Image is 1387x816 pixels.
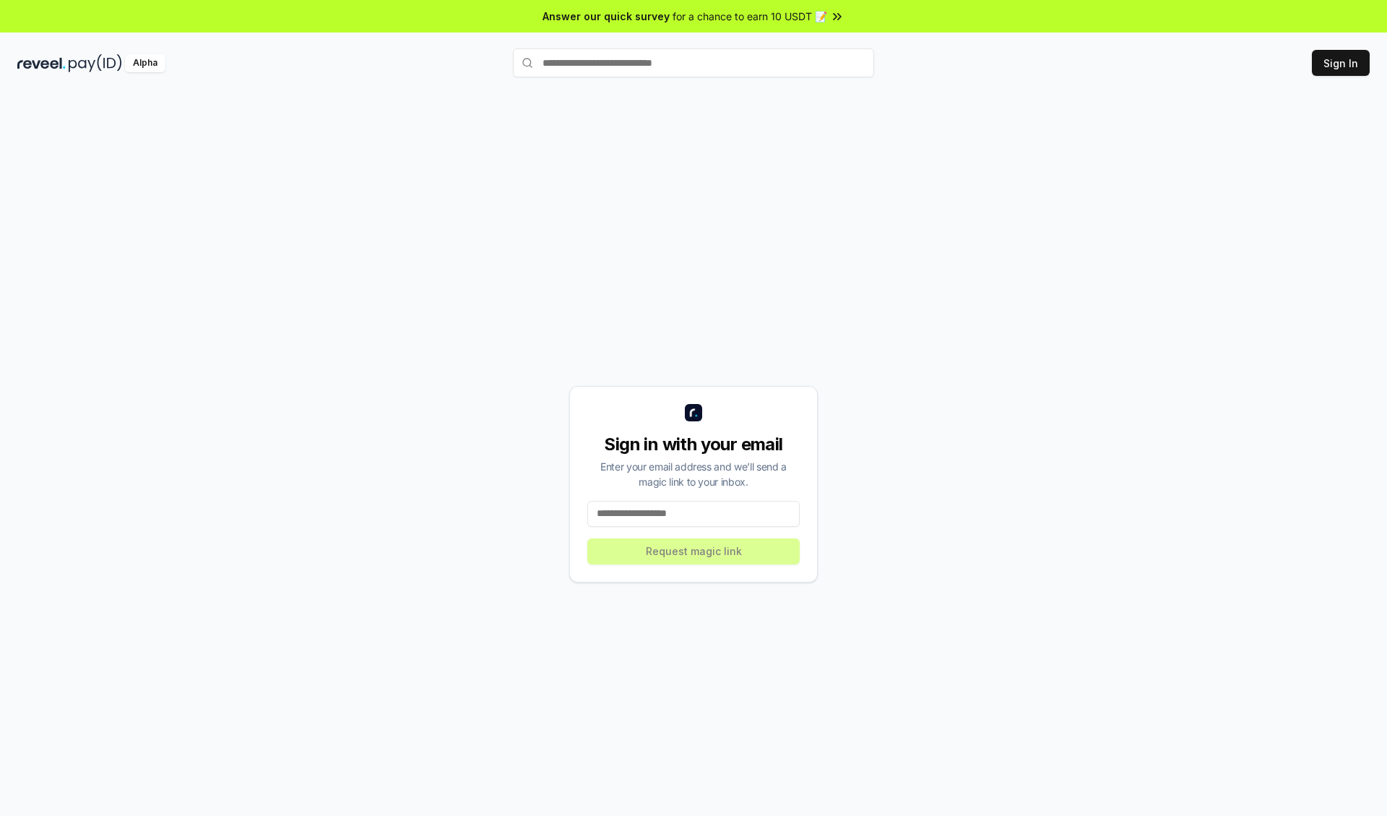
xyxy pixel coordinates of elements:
span: Answer our quick survey [543,9,670,24]
div: Enter your email address and we’ll send a magic link to your inbox. [587,459,800,489]
img: reveel_dark [17,54,66,72]
div: Alpha [125,54,165,72]
img: pay_id [69,54,122,72]
img: logo_small [685,404,702,421]
div: Sign in with your email [587,433,800,456]
span: for a chance to earn 10 USDT 📝 [673,9,827,24]
button: Sign In [1312,50,1370,76]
